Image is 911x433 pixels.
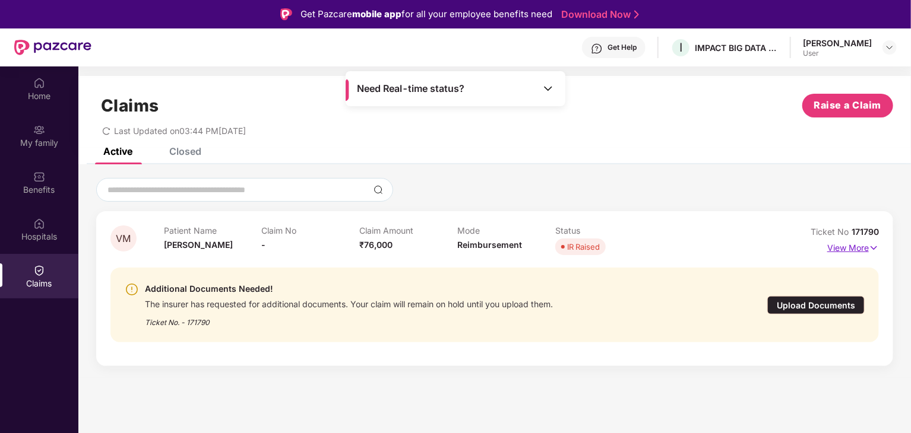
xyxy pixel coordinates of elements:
img: Toggle Icon [542,82,554,94]
img: svg+xml;base64,PHN2ZyBpZD0iU2VhcmNoLTMyeDMyIiB4bWxucz0iaHR0cDovL3d3dy53My5vcmcvMjAwMC9zdmciIHdpZH... [374,185,383,195]
img: svg+xml;base64,PHN2ZyB3aWR0aD0iMjAiIGhlaWdodD0iMjAiIHZpZXdCb3g9IjAgMCAyMCAyMCIgZmlsbD0ibm9uZSIgeG... [33,124,45,136]
div: Active [103,145,132,157]
div: Ticket No. - 171790 [145,310,553,328]
div: IMPACT BIG DATA ANALYSIS PRIVATE LIMITED [695,42,778,53]
img: svg+xml;base64,PHN2ZyBpZD0iV2FybmluZ18tXzI0eDI0IiBkYXRhLW5hbWU9Ildhcm5pbmcgLSAyNHgyNCIgeG1sbnM9Im... [125,282,139,297]
img: svg+xml;base64,PHN2ZyBpZD0iQmVuZWZpdHMiIHhtbG5zPSJodHRwOi8vd3d3LnczLm9yZy8yMDAwL3N2ZyIgd2lkdGg9Ij... [33,171,45,183]
div: Get Help [608,43,637,52]
p: Claim Amount [359,225,457,235]
div: Closed [169,145,201,157]
div: IR Raised [567,241,600,253]
span: Reimbursement [457,240,522,250]
img: svg+xml;base64,PHN2ZyBpZD0iRHJvcGRvd24tMzJ4MzIiIHhtbG5zPSJodHRwOi8vd3d3LnczLm9yZy8yMDAwL3N2ZyIgd2... [885,43,894,52]
p: Mode [457,225,555,235]
span: redo [102,126,110,136]
button: Raise a Claim [802,94,893,117]
p: Patient Name [164,225,262,235]
a: Download Now [561,8,635,21]
strong: mobile app [352,8,401,20]
div: User [803,49,872,58]
img: Stroke [634,8,639,21]
img: Logo [280,8,292,20]
p: View More [827,238,879,254]
div: Additional Documents Needed! [145,282,553,296]
span: VM [116,234,131,244]
img: svg+xml;base64,PHN2ZyB4bWxucz0iaHR0cDovL3d3dy53My5vcmcvMjAwMC9zdmciIHdpZHRoPSIxNyIgaGVpZ2h0PSIxNy... [869,241,879,254]
span: 171790 [852,227,879,237]
span: [PERSON_NAME] [164,240,233,250]
div: The insurer has requested for additional documents. Your claim will remain on hold until you uplo... [145,296,553,310]
h1: Claims [101,95,159,116]
div: Get Pazcare for all your employee benefits need [300,7,552,21]
p: Claim No [262,225,360,235]
span: Ticket No [811,227,852,237]
span: I [679,40,682,55]
img: New Pazcare Logo [14,40,91,55]
img: svg+xml;base64,PHN2ZyBpZD0iSGVscC0zMngzMiIgeG1sbnM9Imh0dHA6Ly93d3cudzMub3JnLzIwMDAvc3ZnIiB3aWR0aD... [591,43,603,55]
img: svg+xml;base64,PHN2ZyBpZD0iSG9zcGl0YWxzIiB4bWxucz0iaHR0cDovL3d3dy53My5vcmcvMjAwMC9zdmciIHdpZHRoPS... [33,218,45,230]
img: svg+xml;base64,PHN2ZyBpZD0iQ2xhaW0iIHhtbG5zPSJodHRwOi8vd3d3LnczLm9yZy8yMDAwL3N2ZyIgd2lkdGg9IjIwIi... [33,265,45,276]
div: Upload Documents [767,296,865,314]
p: Status [555,225,653,235]
div: [PERSON_NAME] [803,37,872,49]
img: svg+xml;base64,PHN2ZyBpZD0iSG9tZSIgeG1sbnM9Imh0dHA6Ly93d3cudzMub3JnLzIwMDAvc3ZnIiB3aWR0aD0iMjAiIG... [33,77,45,89]
span: Need Real-time status? [357,82,464,95]
span: - [262,240,266,250]
span: Last Updated on 03:44 PM[DATE] [114,126,246,136]
span: ₹76,000 [359,240,393,250]
span: Raise a Claim [814,98,882,113]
